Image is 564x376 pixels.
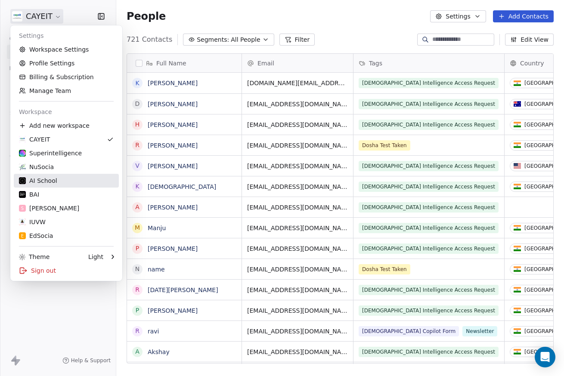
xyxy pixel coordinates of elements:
[14,56,119,70] a: Profile Settings
[19,190,39,199] div: BAI
[14,70,119,84] a: Billing & Subscription
[14,264,119,277] div: Sign out
[88,253,103,261] div: Light
[19,204,79,213] div: [PERSON_NAME]
[14,105,119,119] div: Workspace
[19,219,26,225] img: VedicU.png
[21,233,24,239] span: E
[19,163,54,171] div: NuSocia
[19,231,53,240] div: EdSocia
[19,163,26,170] img: LOGO_1_WB.png
[14,84,119,98] a: Manage Team
[19,135,50,144] div: CAYEIT
[19,176,57,185] div: AI School
[14,43,119,56] a: Workspace Settings
[19,136,26,143] img: CAYEIT%20Square%20Logo.png
[21,205,24,212] span: S
[19,253,50,261] div: Theme
[19,177,26,184] img: 3.png
[19,191,26,198] img: bar1.webp
[19,218,46,226] div: IUVW
[14,119,119,133] div: Add new workspace
[14,29,119,43] div: Settings
[19,149,82,157] div: Superintelligence
[19,150,26,157] img: sinews%20copy.png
